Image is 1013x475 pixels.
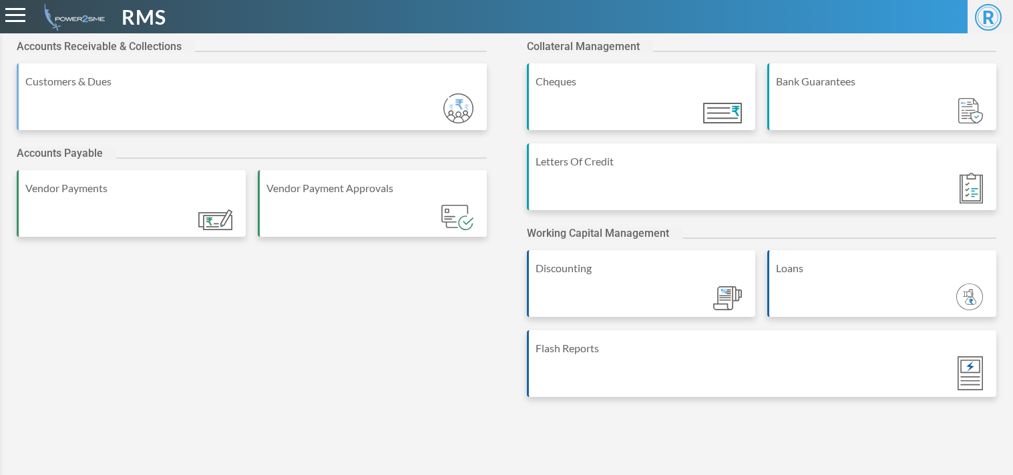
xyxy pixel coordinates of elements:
a: Discounting Module_ic [527,250,756,330]
div: Vendor Payment Approvals [266,180,480,196]
img: Module_ic [956,284,983,310]
div: Customers & Dues [25,73,480,89]
a: Vendor Payment Approvals Module_ic [258,170,487,250]
img: Module_ic [198,209,232,230]
a: Cheques Module_ic [527,63,756,143]
h2: Accounts Receivable & Collections [17,40,195,53]
img: Module_ic [441,205,473,230]
img: Module_ic [960,173,983,203]
h2: Collateral Management [527,40,653,53]
img: Module_ic [443,93,473,123]
a: Flash Reports Module_ic [527,330,997,410]
img: Module_ic [703,103,742,123]
div: Discounting [536,260,749,276]
h2: Accounts Payable [17,147,116,159]
div: Vendor Payments [25,180,239,196]
a: Letters Of Credit Module_ic [527,143,997,223]
a: Vendor Payments Module_ic [17,170,246,250]
div: Letters Of Credit [536,153,990,169]
span: RMS [122,2,166,32]
div: Flash Reports [536,340,990,356]
img: admin [39,3,105,31]
a: Customers & Dues Module_ic [17,63,487,143]
h2: Working Capital Management [527,227,682,240]
img: Module_ic [958,98,983,124]
div: Bank Guarantees [776,73,990,89]
a: Loans Module_ic [767,250,996,330]
span: R [975,4,1002,31]
img: Module_ic [958,356,983,390]
div: Cheques [536,73,749,89]
a: Bank Guarantees Module_ic [767,63,996,143]
div: Loans [776,260,990,276]
img: Module_ic [713,286,743,311]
